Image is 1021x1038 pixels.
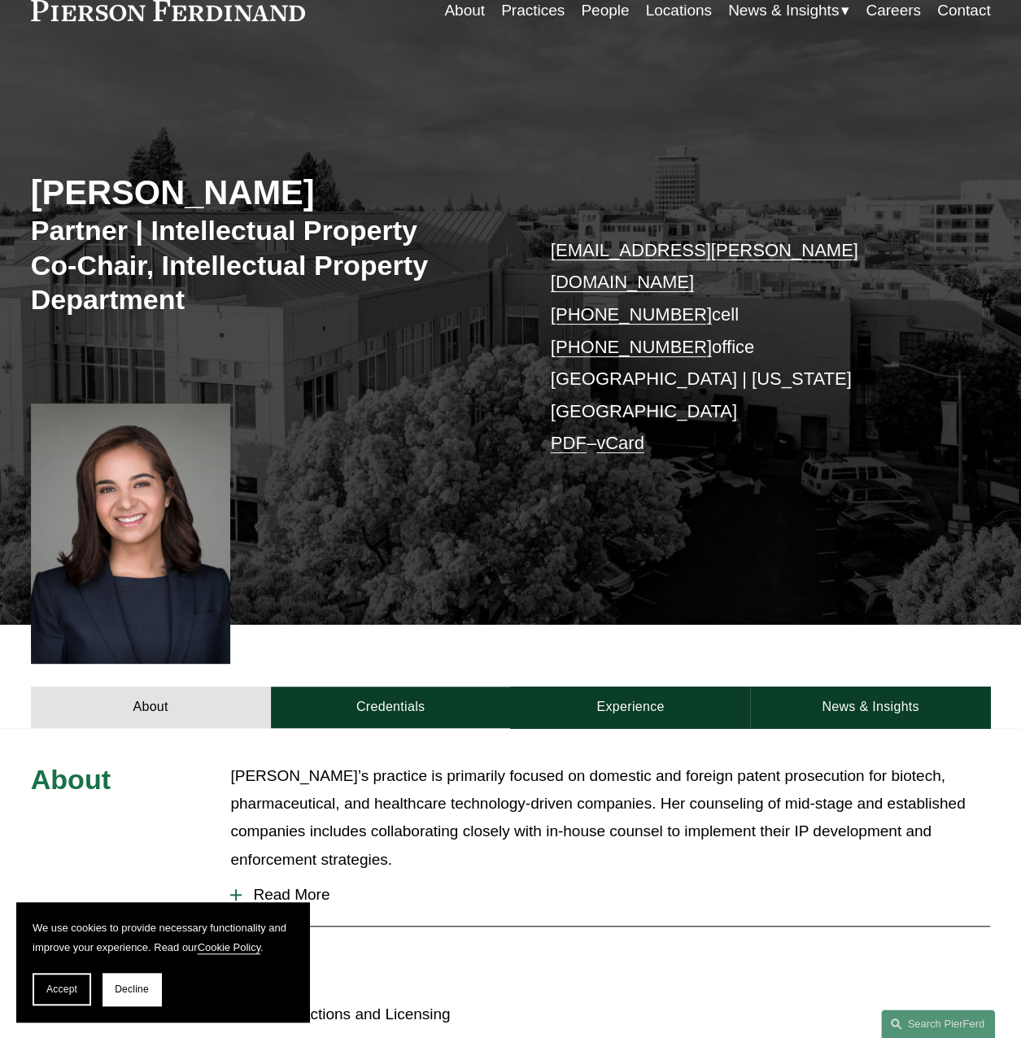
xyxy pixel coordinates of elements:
a: Cookie Policy [198,941,261,953]
a: [PHONE_NUMBER] [551,337,712,357]
h2: [PERSON_NAME] [31,172,511,213]
a: PDF [551,433,587,453]
span: About [31,764,111,795]
h3: Partner | Intellectual Property Co-Chair, Intellectual Property Department [31,213,511,316]
a: About [31,687,271,728]
button: Decline [103,973,161,1005]
a: vCard [596,433,644,453]
section: Cookie banner [16,902,309,1022]
span: Read More [242,886,990,904]
a: News & Insights [750,687,990,728]
span: Accept [46,983,77,995]
button: Read More [230,874,990,916]
p: cell office [GEOGRAPHIC_DATA] | [US_STATE][GEOGRAPHIC_DATA] – [551,234,951,460]
p: Patents [244,965,510,992]
span: Decline [115,983,149,995]
button: Accept [33,973,91,1005]
p: We use cookies to provide necessary functionality and improve your experience. Read our . [33,918,293,957]
a: Credentials [271,687,511,728]
p: IP Transactions and Licensing [244,1001,510,1028]
a: [PHONE_NUMBER] [551,304,712,325]
a: Search this site [881,1010,995,1038]
a: Experience [510,687,750,728]
p: [PERSON_NAME]’s practice is primarily focused on domestic and foreign patent prosecution for biot... [230,762,990,874]
a: [EMAIL_ADDRESS][PERSON_NAME][DOMAIN_NAME] [551,240,858,293]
